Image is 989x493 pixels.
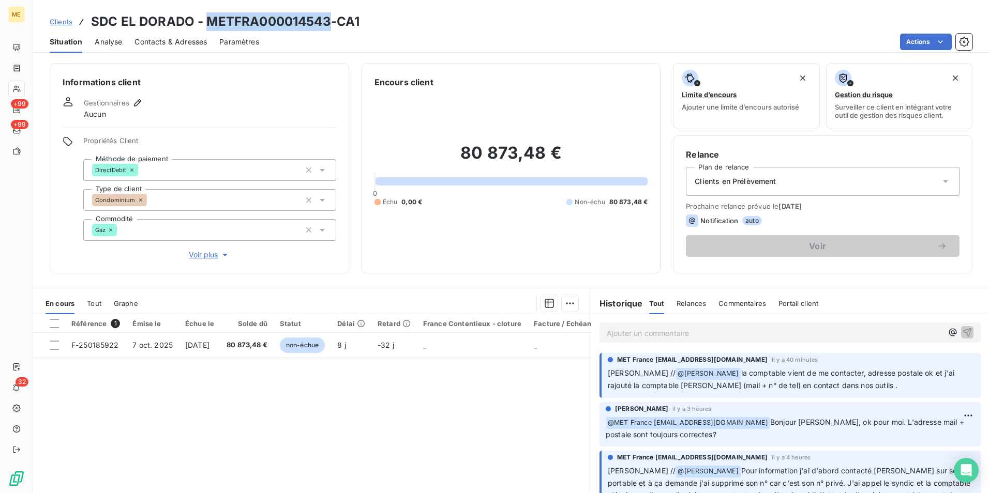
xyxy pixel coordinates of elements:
div: France Contentieux - cloture [423,319,521,328]
span: +99 [11,99,28,109]
span: @ [PERSON_NAME] [676,368,740,380]
span: Gaz [95,227,106,233]
span: F-250185922 [71,341,119,349]
span: MET France [EMAIL_ADDRESS][DOMAIN_NAME] [617,453,768,462]
button: Limite d’encoursAjouter une limite d’encours autorisé [673,63,819,129]
span: il y a 4 heures [772,454,811,460]
button: Voir [686,235,960,257]
span: 7 oct. 2025 [132,341,173,349]
span: 1 [111,319,120,328]
span: Graphe [114,299,138,307]
button: Voir plus [83,249,336,260]
span: Contacts & Adresses [134,37,207,47]
span: 8 j [337,341,346,349]
a: Clients [50,17,72,27]
div: Retard [378,319,411,328]
span: 32 [16,377,28,387]
span: non-échue [280,337,325,353]
input: Ajouter une valeur [138,165,146,175]
div: Référence [71,319,120,328]
span: Commentaires [718,299,766,307]
span: MET France [EMAIL_ADDRESS][DOMAIN_NAME] [617,355,768,364]
span: [PERSON_NAME] // [608,368,676,377]
h6: Relance [686,148,960,161]
button: Gestion du risqueSurveiller ce client en intégrant votre outil de gestion des risques client. [826,63,972,129]
span: 80 873,48 € [227,340,267,350]
span: Voir plus [189,250,230,260]
span: Paramètres [219,37,259,47]
span: Tout [87,299,101,307]
h3: SDC EL DORADO - METFRA000014543-CA1 [91,12,359,31]
span: Voir [698,242,937,250]
div: Statut [280,319,325,328]
input: Ajouter une valeur [117,225,125,235]
div: Open Intercom Messenger [954,458,979,483]
span: Propriétés Client [83,136,336,151]
span: [PERSON_NAME] [615,404,668,413]
div: Solde dû [227,319,267,328]
span: Surveiller ce client en intégrant votre outil de gestion des risques client. [835,103,964,119]
span: DirectDebit [95,167,127,173]
span: Relances [677,299,706,307]
span: la comptable vient de me contacter, adresse postale ok et j'ai rajouté la comptable [PERSON_NAME]... [608,368,956,390]
span: Clients en Prélèvement [695,176,776,187]
button: Actions [900,34,952,50]
span: _ [423,341,426,349]
span: Clients [50,18,72,26]
h6: Encours client [374,76,433,88]
span: Situation [50,37,82,47]
span: -32 j [378,341,394,349]
span: Non-échu [575,197,605,207]
h6: Historique [591,297,643,310]
span: Ajouter une limite d’encours autorisé [682,103,799,111]
span: Tout [649,299,665,307]
input: Ajouter une valeur [147,195,155,205]
span: Gestion du risque [835,90,893,99]
span: Portail client [778,299,818,307]
span: Notification [700,217,738,225]
img: Logo LeanPay [8,470,25,487]
span: 0,00 € [401,197,422,207]
span: Gestionnaires [84,99,129,107]
span: auto [742,216,762,225]
span: 0 [373,189,377,197]
span: En cours [46,299,74,307]
div: ME [8,6,25,23]
div: Émise le [132,319,173,328]
span: Échu [383,197,398,207]
h6: Informations client [63,76,336,88]
span: Analyse [95,37,122,47]
span: [DATE] [778,202,802,210]
span: +99 [11,120,28,129]
span: 80 873,48 € [609,197,648,207]
span: @ MET France [EMAIL_ADDRESS][DOMAIN_NAME] [606,417,770,429]
span: Limite d’encours [682,90,737,99]
h2: 80 873,48 € [374,143,648,174]
span: Prochaine relance prévue le [686,202,960,210]
span: il y a 40 minutes [772,357,818,363]
span: _ [534,341,537,349]
span: Condominium [95,197,136,203]
span: [PERSON_NAME] // [608,466,676,475]
div: Délai [337,319,365,328]
span: il y a 3 heures [672,406,711,412]
div: Échue le [185,319,214,328]
span: Aucun [84,109,106,119]
div: Facture / Echéancier [534,319,605,328]
span: @ [PERSON_NAME] [676,466,740,477]
span: [DATE] [185,341,209,349]
span: Bonjour [PERSON_NAME], ok pour moi. L'adresse mail + postale sont toujours correctes? [606,418,966,439]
